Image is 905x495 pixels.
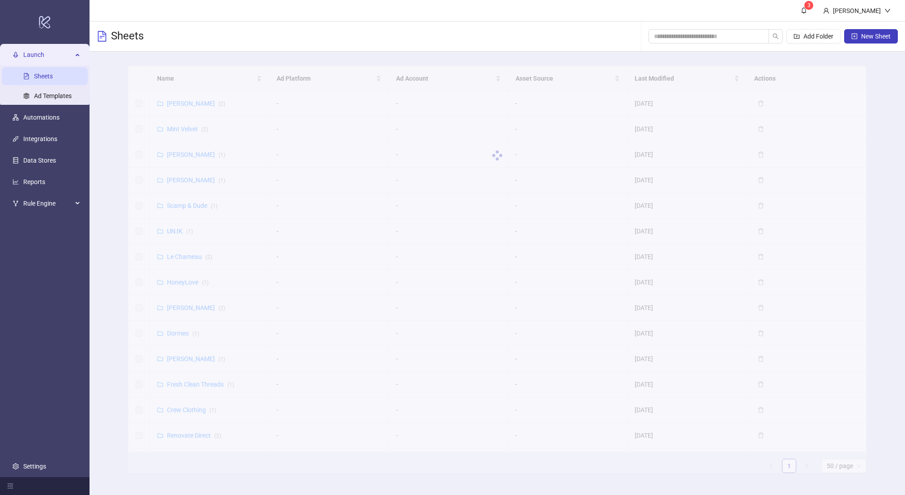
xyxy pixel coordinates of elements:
a: Automations [23,114,60,121]
span: fork [13,200,19,207]
button: Add Folder [786,29,841,43]
span: bell [801,7,807,13]
span: user [823,8,829,14]
a: Ad Templates [34,92,72,99]
span: Rule Engine [23,194,73,212]
span: New Sheet [861,33,891,40]
button: New Sheet [844,29,898,43]
a: Settings [23,463,46,470]
span: folder-add [794,33,800,39]
span: Launch [23,46,73,64]
span: down [884,8,891,14]
a: Data Stores [23,157,56,164]
span: plus-square [851,33,858,39]
span: rocket [13,52,19,58]
h3: Sheets [111,29,144,43]
span: file-text [97,31,107,42]
a: Reports [23,178,45,185]
a: Sheets [34,73,53,80]
sup: 3 [804,1,813,10]
a: Integrations [23,135,57,142]
span: 3 [807,2,811,9]
span: menu-fold [7,483,13,489]
span: Add Folder [803,33,833,40]
div: [PERSON_NAME] [829,6,884,16]
span: search [773,33,779,39]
